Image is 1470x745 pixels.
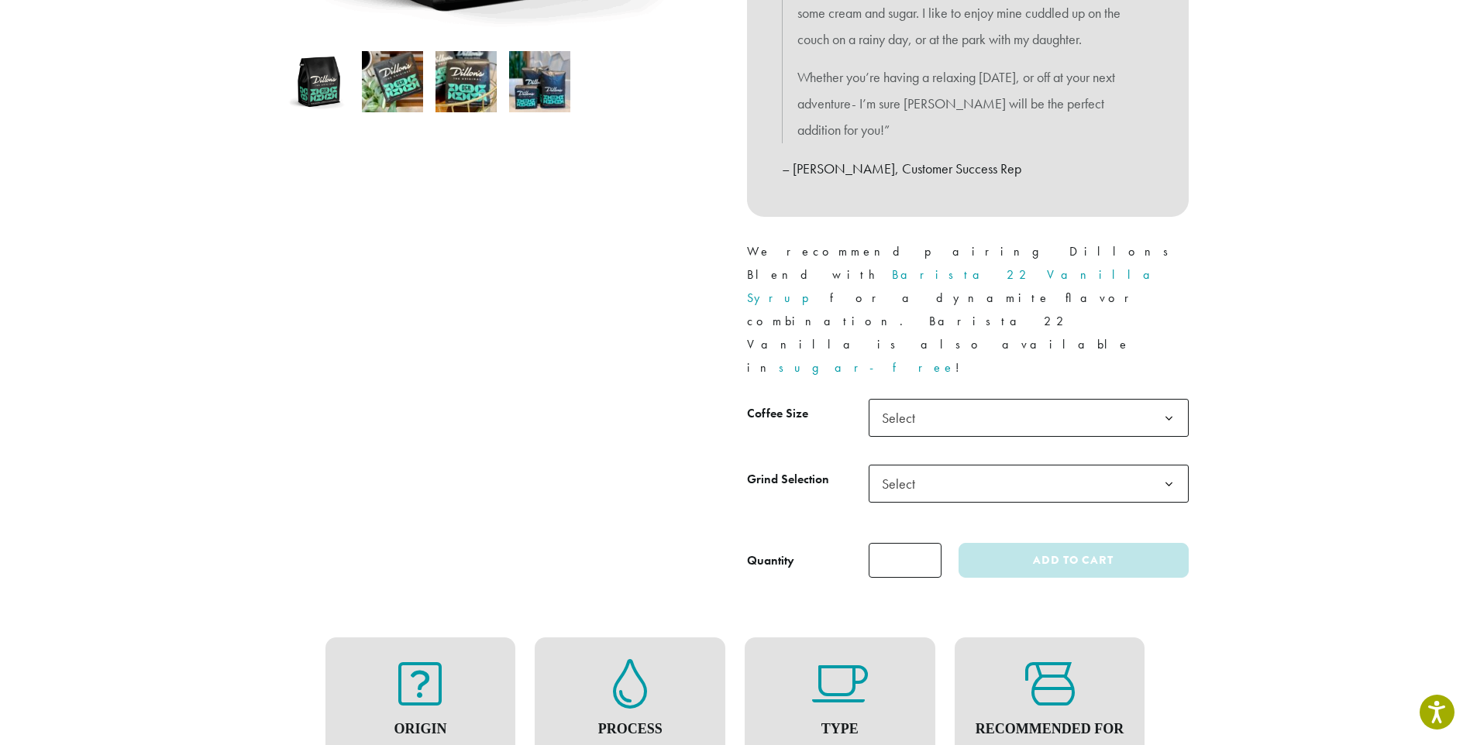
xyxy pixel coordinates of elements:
h4: Origin [341,721,501,738]
button: Add to cart [959,543,1188,578]
p: We recommend pairing Dillons Blend with for a dynamite flavor combination. Barista 22 Vanilla is ... [747,240,1189,379]
input: Product quantity [869,543,942,578]
h4: Type [760,721,920,738]
h4: Recommended For [970,721,1130,738]
label: Coffee Size [747,403,869,425]
a: Barista 22 Vanilla Syrup [747,266,1162,306]
img: Dillons - Image 3 [435,51,497,112]
span: Select [876,403,931,433]
a: sugar-free [779,359,955,376]
img: Dillons - Image 4 [509,51,570,112]
h4: Process [550,721,710,738]
span: Select [869,465,1189,503]
label: Grind Selection [747,469,869,491]
img: Dillons - Image 2 [362,51,423,112]
p: Whether you’re having a relaxing [DATE], or off at your next adventure- I’m sure [PERSON_NAME] wi... [797,64,1138,142]
p: – [PERSON_NAME], Customer Success Rep [782,156,1154,182]
div: Quantity [747,551,794,570]
span: Select [869,399,1189,437]
span: Select [876,469,931,499]
img: Dillons [288,51,349,112]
